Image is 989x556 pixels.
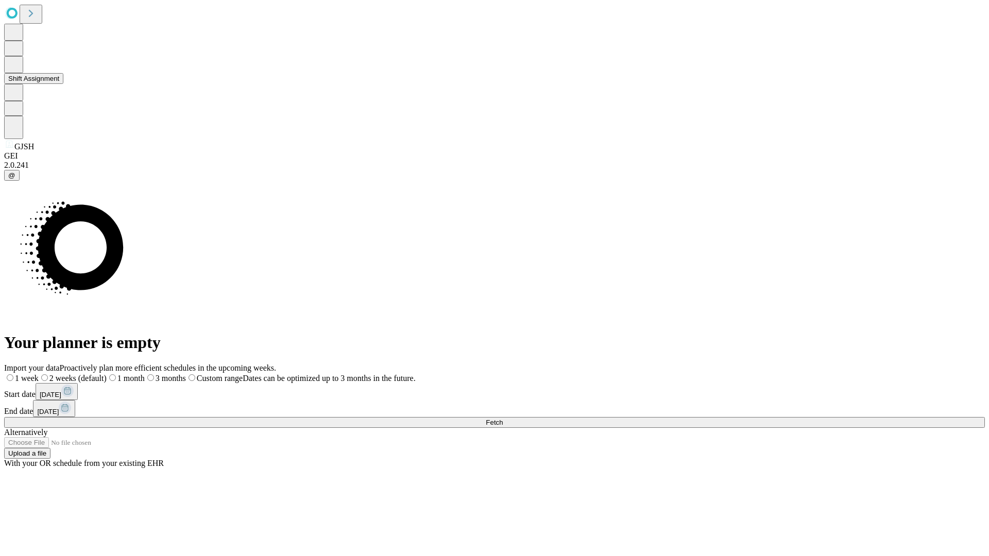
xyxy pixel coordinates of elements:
[4,73,63,84] button: Shift Assignment
[4,448,50,459] button: Upload a file
[8,171,15,179] span: @
[49,374,107,383] span: 2 weeks (default)
[4,383,985,400] div: Start date
[7,374,13,381] input: 1 week
[36,383,78,400] button: [DATE]
[4,333,985,352] h1: Your planner is empty
[15,374,39,383] span: 1 week
[4,170,20,181] button: @
[147,374,154,381] input: 3 months
[41,374,48,381] input: 2 weeks (default)
[4,400,985,417] div: End date
[156,374,186,383] span: 3 months
[243,374,415,383] span: Dates can be optimized up to 3 months in the future.
[14,142,34,151] span: GJSH
[189,374,195,381] input: Custom rangeDates can be optimized up to 3 months in the future.
[4,161,985,170] div: 2.0.241
[33,400,75,417] button: [DATE]
[4,428,47,437] span: Alternatively
[60,363,276,372] span: Proactively plan more efficient schedules in the upcoming weeks.
[37,408,59,415] span: [DATE]
[109,374,116,381] input: 1 month
[4,459,164,467] span: With your OR schedule from your existing EHR
[4,151,985,161] div: GEI
[40,391,61,398] span: [DATE]
[4,363,60,372] span: Import your data
[117,374,145,383] span: 1 month
[486,419,503,426] span: Fetch
[4,417,985,428] button: Fetch
[197,374,243,383] span: Custom range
